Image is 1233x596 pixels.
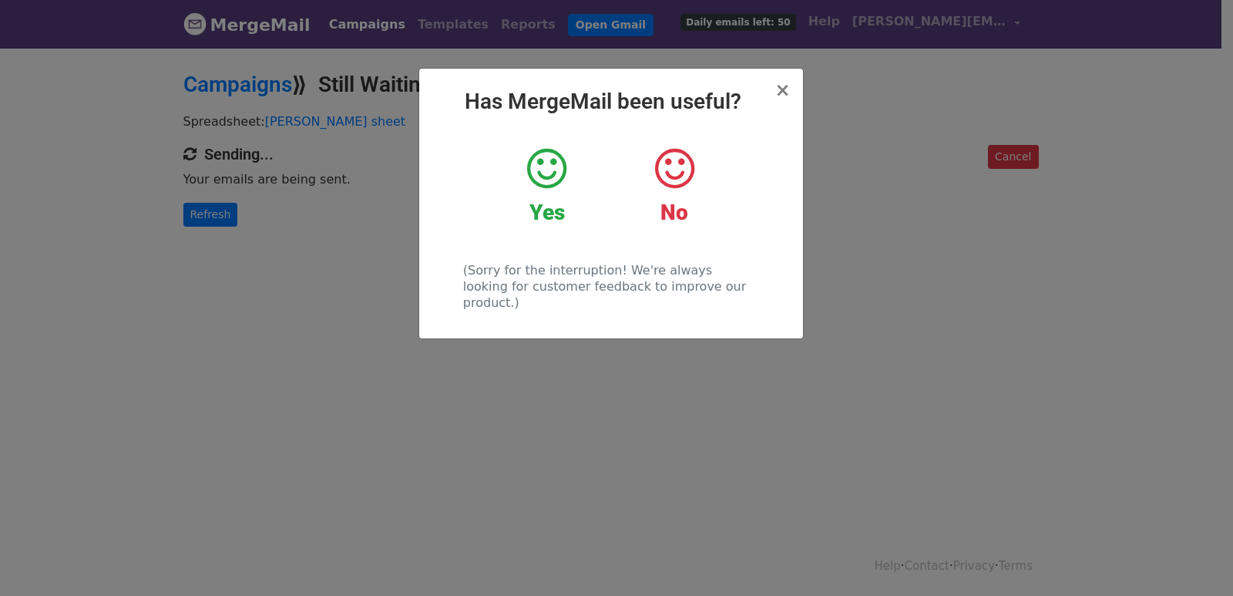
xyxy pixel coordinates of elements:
[495,146,599,226] a: Yes
[529,200,565,225] strong: Yes
[774,79,790,101] span: ×
[774,81,790,99] button: Close
[463,262,758,311] p: (Sorry for the interruption! We're always looking for customer feedback to improve our product.)
[622,146,726,226] a: No
[660,200,688,225] strong: No
[432,89,791,115] h2: Has MergeMail been useful?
